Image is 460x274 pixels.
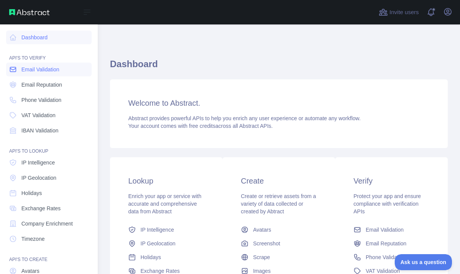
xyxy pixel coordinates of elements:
[6,46,92,61] div: API'S TO VERIFY
[21,205,61,212] span: Exchange Rates
[128,176,204,186] h3: Lookup
[6,232,92,246] a: Timezone
[21,81,62,89] span: Email Reputation
[6,108,92,122] a: VAT Validation
[350,223,433,237] a: Email Validation
[6,171,92,185] a: IP Geolocation
[128,123,273,129] span: Your account comes with across all Abstract APIs.
[6,156,92,169] a: IP Intelligence
[350,237,433,250] a: Email Reputation
[140,253,161,261] span: Holidays
[241,176,317,186] h3: Create
[395,254,452,270] iframe: Toggle Customer Support
[21,66,59,73] span: Email Validation
[6,124,92,137] a: IBAN Validation
[21,189,42,197] span: Holidays
[21,127,58,134] span: IBAN Validation
[6,78,92,92] a: Email Reputation
[125,250,207,264] a: Holidays
[128,115,361,121] span: Abstract provides powerful APIs to help you enrich any user experience or automate any workflow.
[128,193,201,214] span: Enrich your app or service with accurate and comprehensive data from Abstract
[6,201,92,215] a: Exchange Rates
[9,9,50,15] img: Abstract API
[350,250,433,264] a: Phone Validation
[189,123,215,129] span: free credits
[241,193,316,214] span: Create or retrieve assets from a variety of data collected or created by Abtract
[21,159,55,166] span: IP Intelligence
[366,226,404,234] span: Email Validation
[366,240,407,247] span: Email Reputation
[6,139,92,154] div: API'S TO LOOKUP
[21,235,45,243] span: Timezone
[6,217,92,230] a: Company Enrichment
[110,58,448,76] h1: Dashboard
[353,176,429,186] h3: Verify
[238,237,320,250] a: Screenshot
[377,6,420,18] button: Invite users
[6,63,92,76] a: Email Validation
[6,31,92,44] a: Dashboard
[6,186,92,200] a: Holidays
[253,253,270,261] span: Scrape
[125,237,207,250] a: IP Geolocation
[21,174,56,182] span: IP Geolocation
[253,240,280,247] span: Screenshot
[140,240,176,247] span: IP Geolocation
[389,8,419,17] span: Invite users
[21,96,61,104] span: Phone Validation
[125,223,207,237] a: IP Intelligence
[140,226,174,234] span: IP Intelligence
[353,193,421,214] span: Protect your app and ensure compliance with verification APIs
[21,111,55,119] span: VAT Validation
[253,226,271,234] span: Avatars
[21,220,73,227] span: Company Enrichment
[128,98,429,108] h3: Welcome to Abstract.
[366,253,406,261] span: Phone Validation
[238,250,320,264] a: Scrape
[238,223,320,237] a: Avatars
[6,93,92,107] a: Phone Validation
[6,247,92,263] div: API'S TO CREATE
